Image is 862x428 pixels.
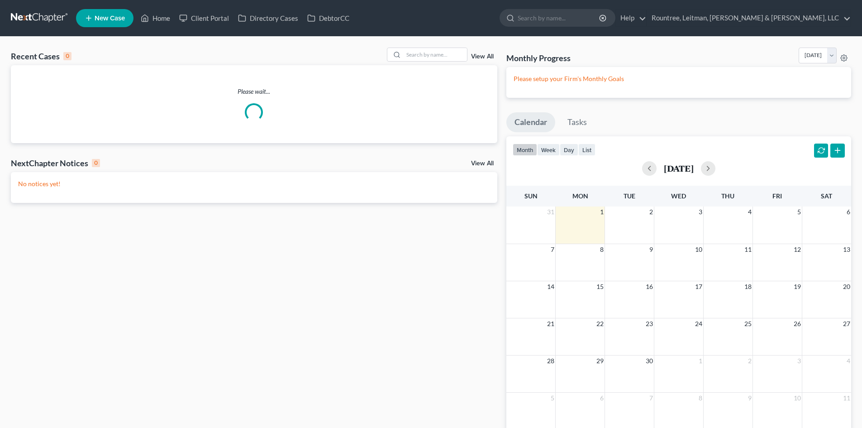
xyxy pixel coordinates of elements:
[233,10,303,26] a: Directory Cases
[694,244,703,255] span: 10
[595,356,605,366] span: 29
[595,318,605,329] span: 22
[95,15,125,22] span: New Case
[846,356,851,366] span: 4
[546,318,555,329] span: 21
[560,144,578,156] button: day
[11,158,100,168] div: NextChapter Notices
[550,244,555,255] span: 7
[747,356,752,366] span: 2
[546,207,555,217] span: 31
[842,244,851,255] span: 13
[698,356,703,366] span: 1
[599,393,605,404] span: 6
[793,393,802,404] span: 10
[645,318,654,329] span: 23
[559,112,595,132] a: Tasks
[645,356,654,366] span: 30
[572,192,588,200] span: Mon
[578,144,595,156] button: list
[513,144,537,156] button: month
[747,207,752,217] span: 4
[599,207,605,217] span: 1
[537,144,560,156] button: week
[664,164,694,173] h2: [DATE]
[793,244,802,255] span: 12
[694,318,703,329] span: 24
[546,281,555,292] span: 14
[698,207,703,217] span: 3
[743,244,752,255] span: 11
[471,53,494,60] a: View All
[506,53,571,63] h3: Monthly Progress
[518,10,600,26] input: Search by name...
[471,160,494,167] a: View All
[743,318,752,329] span: 25
[821,192,832,200] span: Sat
[616,10,646,26] a: Help
[11,51,71,62] div: Recent Cases
[796,207,802,217] span: 5
[303,10,354,26] a: DebtorCC
[648,207,654,217] span: 2
[506,112,555,132] a: Calendar
[595,281,605,292] span: 15
[175,10,233,26] a: Client Portal
[694,281,703,292] span: 17
[136,10,175,26] a: Home
[772,192,782,200] span: Fri
[514,74,844,83] p: Please setup your Firm's Monthly Goals
[842,318,851,329] span: 27
[404,48,467,61] input: Search by name...
[648,393,654,404] span: 7
[747,393,752,404] span: 9
[524,192,538,200] span: Sun
[648,244,654,255] span: 9
[645,281,654,292] span: 16
[671,192,686,200] span: Wed
[793,281,802,292] span: 19
[599,244,605,255] span: 8
[92,159,100,167] div: 0
[550,393,555,404] span: 5
[698,393,703,404] span: 8
[11,87,497,96] p: Please wait...
[743,281,752,292] span: 18
[63,52,71,60] div: 0
[842,281,851,292] span: 20
[796,356,802,366] span: 3
[842,393,851,404] span: 11
[647,10,851,26] a: Rountree, Leitman, [PERSON_NAME] & [PERSON_NAME], LLC
[793,318,802,329] span: 26
[18,179,490,188] p: No notices yet!
[624,192,635,200] span: Tue
[721,192,734,200] span: Thu
[546,356,555,366] span: 28
[846,207,851,217] span: 6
